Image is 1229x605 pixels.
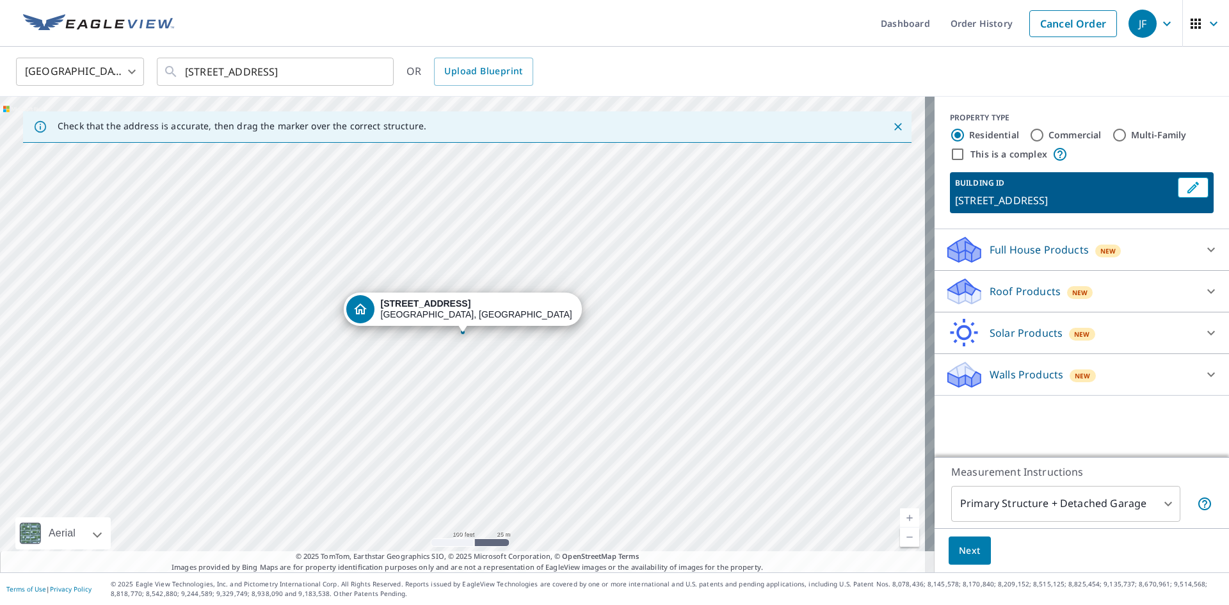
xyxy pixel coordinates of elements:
[945,359,1219,390] div: Walls ProductsNew
[950,112,1214,124] div: PROPERTY TYPE
[900,528,919,547] a: Current Level 18, Zoom Out
[45,517,79,549] div: Aerial
[990,242,1089,257] p: Full House Products
[16,54,144,90] div: [GEOGRAPHIC_DATA]
[1197,496,1212,512] span: Your report will include the primary structure and a detached garage if one exists.
[185,54,367,90] input: Search by address or latitude-longitude
[406,58,533,86] div: OR
[951,464,1212,480] p: Measurement Instructions
[381,298,573,320] div: [GEOGRAPHIC_DATA], [GEOGRAPHIC_DATA] 19438
[562,551,616,561] a: OpenStreetMap
[296,551,639,562] span: © 2025 TomTom, Earthstar Geographics SIO, © 2025 Microsoft Corporation, ©
[1075,371,1091,381] span: New
[945,276,1219,307] div: Roof ProductsNew
[1100,246,1116,256] span: New
[50,585,92,593] a: Privacy Policy
[6,585,92,593] p: |
[434,58,533,86] a: Upload Blueprint
[949,536,991,565] button: Next
[344,293,582,332] div: Dropped pin, building 1, Residential property, 1509 Liberty Bell Dr Harleysville, PA 19438
[1074,329,1090,339] span: New
[381,298,471,309] strong: [STREET_ADDRESS]
[1048,129,1102,141] label: Commercial
[900,508,919,528] a: Current Level 18, Zoom In
[111,579,1223,599] p: © 2025 Eagle View Technologies, Inc. and Pictometry International Corp. All Rights Reserved. Repo...
[990,284,1061,299] p: Roof Products
[990,325,1063,341] p: Solar Products
[1129,10,1157,38] div: JF
[15,517,111,549] div: Aerial
[1029,10,1117,37] a: Cancel Order
[959,543,981,559] span: Next
[945,318,1219,348] div: Solar ProductsNew
[955,193,1173,208] p: [STREET_ADDRESS]
[969,129,1019,141] label: Residential
[58,120,426,132] p: Check that the address is accurate, then drag the marker over the correct structure.
[990,367,1063,382] p: Walls Products
[1072,287,1088,298] span: New
[618,551,639,561] a: Terms
[970,148,1047,161] label: This is a complex
[23,14,174,33] img: EV Logo
[945,234,1219,265] div: Full House ProductsNew
[955,177,1004,188] p: BUILDING ID
[890,118,906,135] button: Close
[1178,177,1209,198] button: Edit building 1
[444,63,522,79] span: Upload Blueprint
[1131,129,1187,141] label: Multi-Family
[6,585,46,593] a: Terms of Use
[951,486,1180,522] div: Primary Structure + Detached Garage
